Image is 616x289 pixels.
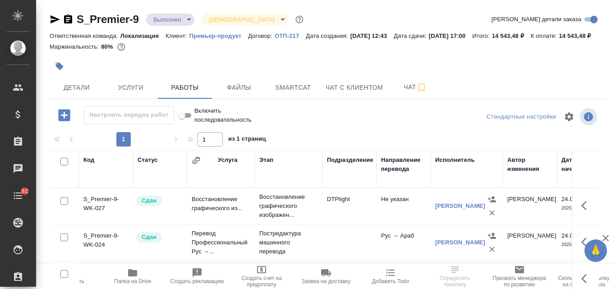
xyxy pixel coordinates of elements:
[561,196,578,202] p: 24.09,
[36,264,101,289] button: Пересчитать
[187,225,255,261] td: Перевод Профессиональный Рус →...
[63,14,74,25] button: Скопировать ссылку
[275,32,306,39] a: ОТП-217
[2,184,34,207] a: 82
[294,264,359,289] button: Заявка на доставку
[484,110,558,124] div: split button
[423,264,487,289] button: Определить тематику
[558,106,580,128] span: Настроить таблицу
[372,278,409,284] span: Добавить Todo
[170,278,224,284] span: Создать рекламацию
[120,32,166,39] p: Локализация
[561,204,598,213] p: 2025
[115,41,127,53] button: 1444.64 RUB; 11.02 USD;
[151,16,184,23] button: Выполнен
[187,190,255,222] td: Восстановление графического из...
[584,239,607,262] button: 🙏
[503,190,557,222] td: [PERSON_NAME]
[576,231,598,253] button: Здесь прячутся важные кнопки
[377,190,431,222] td: Не указан
[142,196,156,205] p: Сдан
[435,202,485,209] a: [PERSON_NAME]
[485,206,499,220] button: Удалить
[77,13,139,25] a: S_Premier-9
[435,156,475,165] div: Исполнитель
[350,32,394,39] p: [DATE] 12:43
[142,233,156,242] p: Сдан
[50,14,60,25] button: Скопировать ссылку для ЯМессенджера
[428,275,482,288] span: Определить тематику
[472,32,492,39] p: Итого:
[576,195,598,216] button: Здесь прячутся важные кнопки
[503,227,557,258] td: [PERSON_NAME]
[492,15,581,24] span: [PERSON_NAME] детали заказа
[327,156,373,165] div: Подразделение
[561,156,598,174] div: Дата начала
[429,32,473,39] p: [DATE] 17:00
[135,231,183,243] div: Менеджер проверил работу исполнителя, передает ее на следующий этап
[50,43,101,50] p: Маржинальность:
[206,16,277,23] button: [DEMOGRAPHIC_DATA]
[55,82,98,93] span: Детали
[580,108,599,125] span: Посмотреть информацию
[218,156,237,165] div: Услуга
[552,264,616,289] button: Скопировать ссылку на оценку заказа
[109,82,152,93] span: Услуги
[192,156,201,165] button: Сгруппировать
[101,264,165,289] button: Папка на Drive
[230,264,294,289] button: Создать счет на предоплату
[561,240,598,249] p: 2025
[114,278,151,284] span: Папка на Drive
[394,82,437,93] span: Чат
[259,229,318,256] p: Постредактура машинного перевода
[531,32,559,39] p: К оплате:
[228,133,266,147] span: из 1 страниц
[271,82,315,93] span: Smartcat
[492,275,546,288] span: Призвать менеджера по развитию
[561,232,578,239] p: 24.09,
[163,82,207,93] span: Работы
[435,239,485,246] a: [PERSON_NAME]
[294,14,305,25] button: Доп статусы указывают на важность/срочность заказа
[326,82,383,93] span: Чат с клиентом
[487,264,552,289] button: Призвать менеджера по развитию
[135,195,183,207] div: Менеджер проверил работу исполнителя, передает ее на следующий этап
[557,275,611,288] span: Скопировать ссылку на оценку заказа
[16,187,33,196] span: 82
[165,264,230,289] button: Создать рекламацию
[50,32,120,39] p: Ответственная команда:
[507,156,552,174] div: Автор изменения
[189,32,248,39] a: Премьер-продукт
[559,32,598,39] p: 14 543,48 ₽
[217,82,261,93] span: Файлы
[358,264,423,289] button: Добавить Todo
[79,227,133,258] td: S_Premier-9-WK-024
[202,14,288,26] div: Выполнен
[416,82,427,93] svg: Подписаться
[79,190,133,222] td: S_Premier-9-WK-027
[259,156,273,165] div: Этап
[588,241,603,260] span: 🙏
[322,190,377,222] td: DTPlight
[485,229,499,243] button: Назначить
[235,275,289,288] span: Создать счет на предоплату
[381,156,426,174] div: Направление перевода
[165,32,189,39] p: Клиент:
[306,32,350,39] p: Дата создания:
[52,106,77,124] button: Добавить работу
[194,106,252,124] span: Включить последовательность
[302,278,350,284] span: Заявка на доставку
[248,32,275,39] p: Договор:
[83,156,94,165] div: Код
[259,193,318,220] p: Восстановление графического изображен...
[485,193,499,206] button: Назначить
[50,56,69,76] button: Добавить тэг
[101,43,115,50] p: 80%
[146,14,194,26] div: Выполнен
[394,32,428,39] p: Дата сдачи:
[492,32,531,39] p: 14 543,48 ₽
[377,227,431,258] td: Рус → Араб
[485,243,499,256] button: Удалить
